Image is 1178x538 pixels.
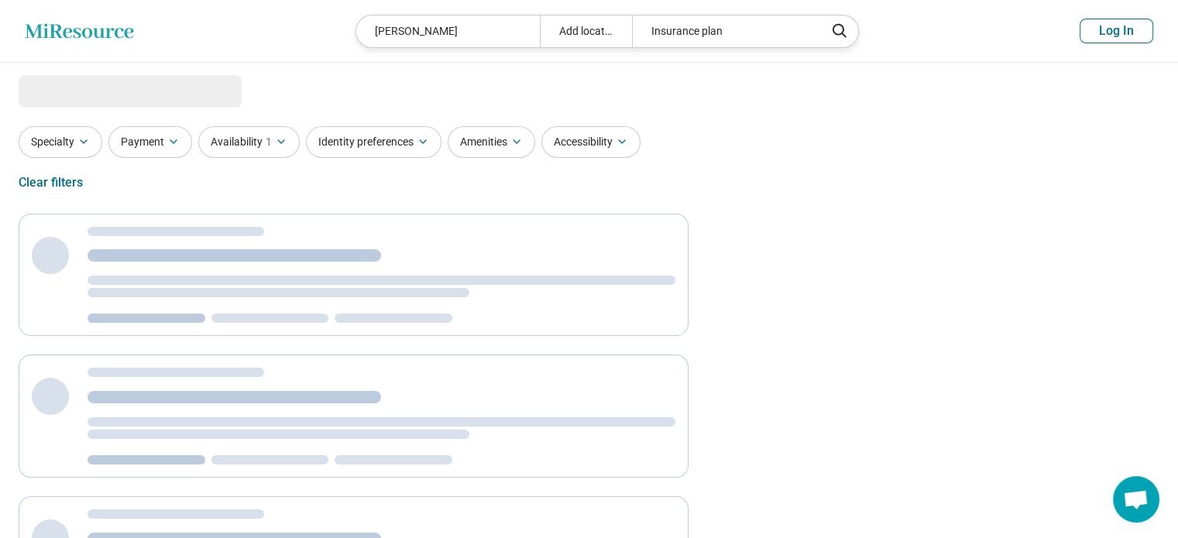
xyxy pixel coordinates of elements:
button: Log In [1080,19,1153,43]
button: Specialty [19,126,102,158]
button: Amenities [448,126,535,158]
button: Identity preferences [306,126,441,158]
div: Add location [540,15,632,47]
button: Availability1 [198,126,300,158]
button: Payment [108,126,192,158]
div: [PERSON_NAME] [356,15,540,47]
span: 1 [266,134,272,150]
div: Insurance plan [632,15,816,47]
div: Open chat [1113,476,1159,523]
div: Clear filters [19,164,83,201]
button: Accessibility [541,126,641,158]
span: Loading... [19,75,149,106]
